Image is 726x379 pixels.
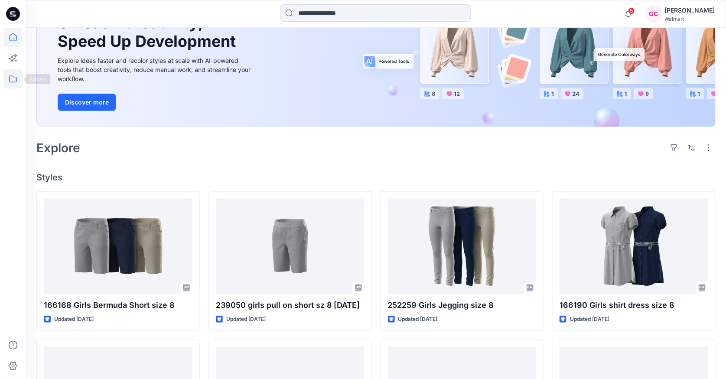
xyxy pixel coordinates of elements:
[58,94,116,111] button: Discover more
[398,315,438,324] p: Updated [DATE]
[388,199,537,294] a: 252259 Girls Jegging size 8
[665,16,715,22] div: Walmart
[44,299,192,311] p: 166168 Girls Bermuda Short size 8
[44,199,192,294] a: 166168 Girls Bermuda Short size 8
[665,5,715,16] div: [PERSON_NAME]
[54,315,94,324] p: Updated [DATE]
[216,299,365,311] p: 239050 girls pull on short sz 8 [DATE]
[646,6,661,22] div: GC
[560,199,708,294] a: 166190 Girls shirt dress size 8
[58,56,253,83] div: Explore ideas faster and recolor styles at scale with AI-powered tools that boost creativity, red...
[628,7,635,14] span: 5
[570,315,609,324] p: Updated [DATE]
[58,94,253,111] a: Discover more
[388,299,537,311] p: 252259 Girls Jegging size 8
[226,315,266,324] p: Updated [DATE]
[560,299,708,311] p: 166190 Girls shirt dress size 8
[36,172,716,183] h4: Styles
[216,199,365,294] a: 239050 girls pull on short sz 8 8-11-25
[58,13,240,51] h1: Unleash Creativity, Speed Up Development
[36,141,80,155] h2: Explore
